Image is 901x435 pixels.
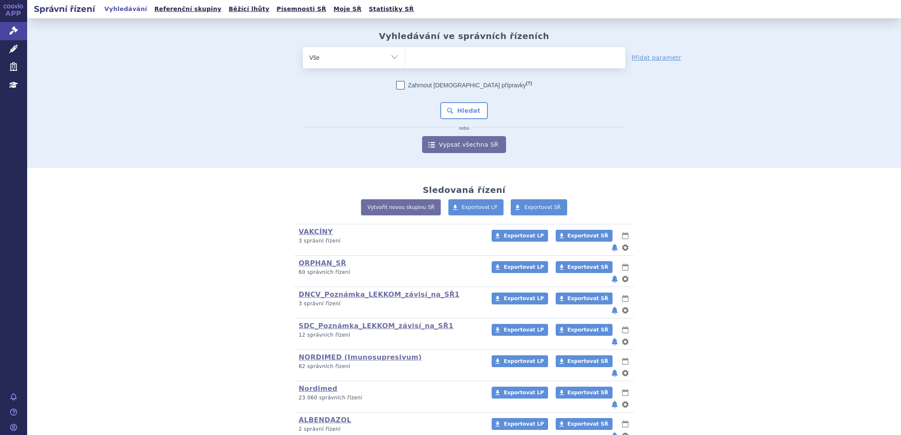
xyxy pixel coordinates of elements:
[526,81,532,86] abbr: (?)
[299,332,481,339] p: 12 správních řízení
[152,3,224,15] a: Referenční skupiny
[492,418,548,430] a: Exportovat LP
[621,231,630,241] button: lhůty
[366,3,416,15] a: Statistiky SŘ
[524,204,561,210] span: Exportovat SŘ
[492,387,548,399] a: Exportovat LP
[361,199,441,215] a: Vytvořit novou skupinu SŘ
[299,269,481,276] p: 60 správních řízení
[440,102,488,119] button: Hledat
[299,322,453,330] a: SDC_Poznámka_LEKKOM_závisí_na_SŘ1
[226,3,272,15] a: Běžící lhůty
[504,421,544,427] span: Exportovat LP
[299,385,337,393] a: Nordimed
[621,337,630,347] button: nastavení
[396,81,532,89] label: Zahrnout [DEMOGRAPHIC_DATA] přípravky
[621,243,630,253] button: nastavení
[462,204,498,210] span: Exportovat LP
[610,243,619,253] button: notifikace
[492,261,548,273] a: Exportovat LP
[556,230,613,242] a: Exportovat SŘ
[621,305,630,315] button: nastavení
[422,136,506,153] a: Vypsat všechna SŘ
[102,3,150,15] a: Vyhledávání
[568,358,608,364] span: Exportovat SŘ
[299,394,481,402] p: 23 060 správních řízení
[556,261,613,273] a: Exportovat SŘ
[492,324,548,336] a: Exportovat LP
[504,358,544,364] span: Exportovat LP
[492,293,548,304] a: Exportovat LP
[568,296,608,301] span: Exportovat SŘ
[299,416,351,424] a: ALBENDAZOL
[299,353,422,361] a: NORDIMED (Imunosupresivum)
[504,390,544,396] span: Exportovat LP
[568,421,608,427] span: Exportovat SŘ
[492,230,548,242] a: Exportovat LP
[423,185,505,195] h2: Sledovaná řízení
[610,274,619,284] button: notifikace
[511,199,567,215] a: Exportovat SŘ
[568,233,608,239] span: Exportovat SŘ
[621,399,630,410] button: nastavení
[610,399,619,410] button: notifikace
[610,337,619,347] button: notifikace
[568,390,608,396] span: Exportovat SŘ
[556,293,613,304] a: Exportovat SŘ
[621,388,630,398] button: lhůty
[621,419,630,429] button: lhůty
[621,325,630,335] button: lhůty
[331,3,364,15] a: Moje SŘ
[299,426,481,433] p: 2 správní řízení
[379,31,549,41] h2: Vyhledávání ve správních řízeních
[621,274,630,284] button: nastavení
[492,355,548,367] a: Exportovat LP
[504,327,544,333] span: Exportovat LP
[299,300,481,307] p: 3 správní řízení
[610,368,619,378] button: notifikace
[632,53,681,62] a: Přidat parametr
[299,363,481,370] p: 82 správních řízení
[504,264,544,270] span: Exportovat LP
[504,233,544,239] span: Exportovat LP
[299,259,346,267] a: ORPHAN_SŘ
[556,324,613,336] a: Exportovat SŘ
[299,228,333,236] a: VAKCÍNY
[621,356,630,366] button: lhůty
[621,368,630,378] button: nastavení
[568,327,608,333] span: Exportovat SŘ
[621,262,630,272] button: lhůty
[568,264,608,270] span: Exportovat SŘ
[448,199,504,215] a: Exportovat LP
[299,237,481,245] p: 3 správní řízení
[556,387,613,399] a: Exportovat SŘ
[556,355,613,367] a: Exportovat SŘ
[610,305,619,315] button: notifikace
[455,126,474,131] i: nebo
[27,3,102,15] h2: Správní řízení
[504,296,544,301] span: Exportovat LP
[299,290,460,298] a: DNCV_Poznámka_LEKKOM_závisí_na_SŘ1
[556,418,613,430] a: Exportovat SŘ
[621,293,630,304] button: lhůty
[274,3,329,15] a: Písemnosti SŘ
